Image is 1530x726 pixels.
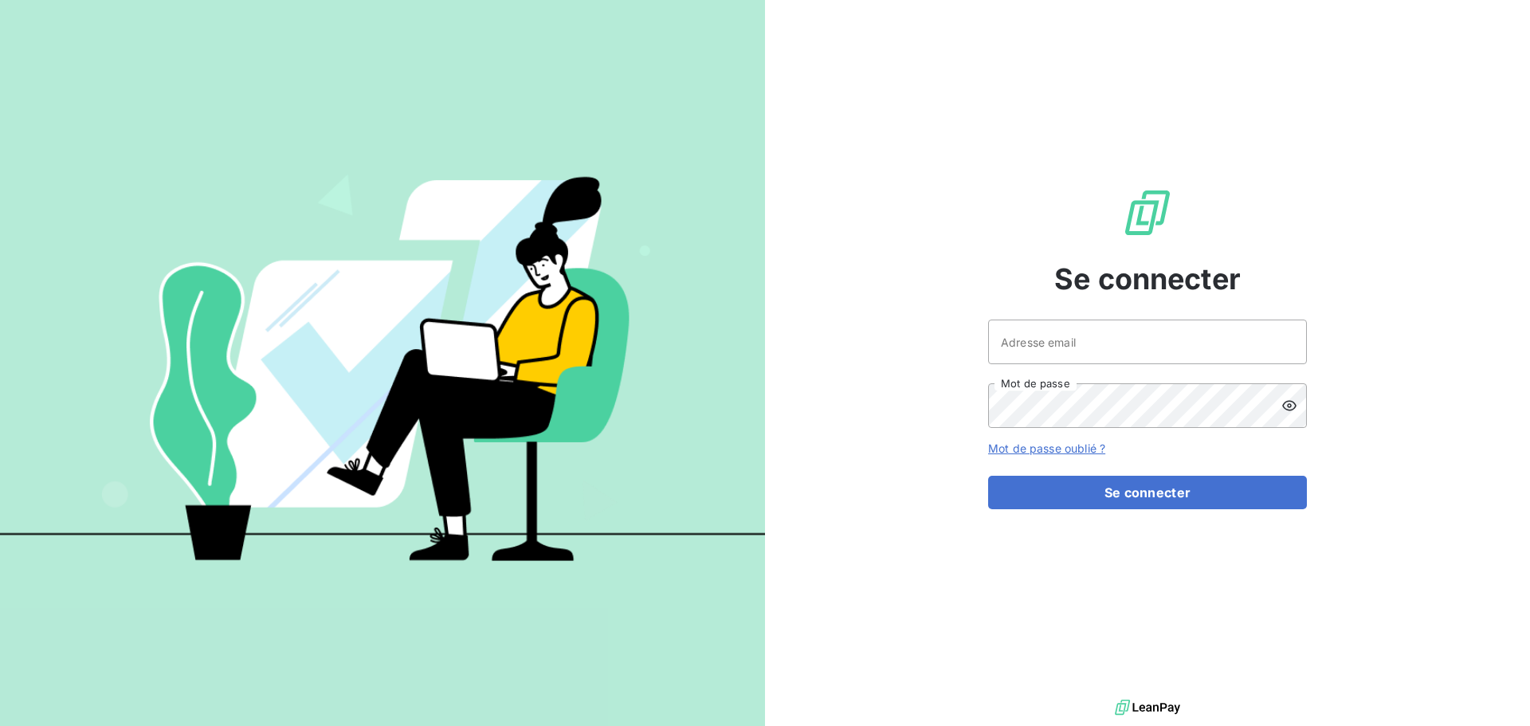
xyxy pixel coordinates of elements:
img: Logo LeanPay [1122,187,1173,238]
span: Se connecter [1054,257,1241,300]
a: Mot de passe oublié ? [988,441,1105,455]
button: Se connecter [988,476,1307,509]
input: placeholder [988,320,1307,364]
img: logo [1115,696,1180,720]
